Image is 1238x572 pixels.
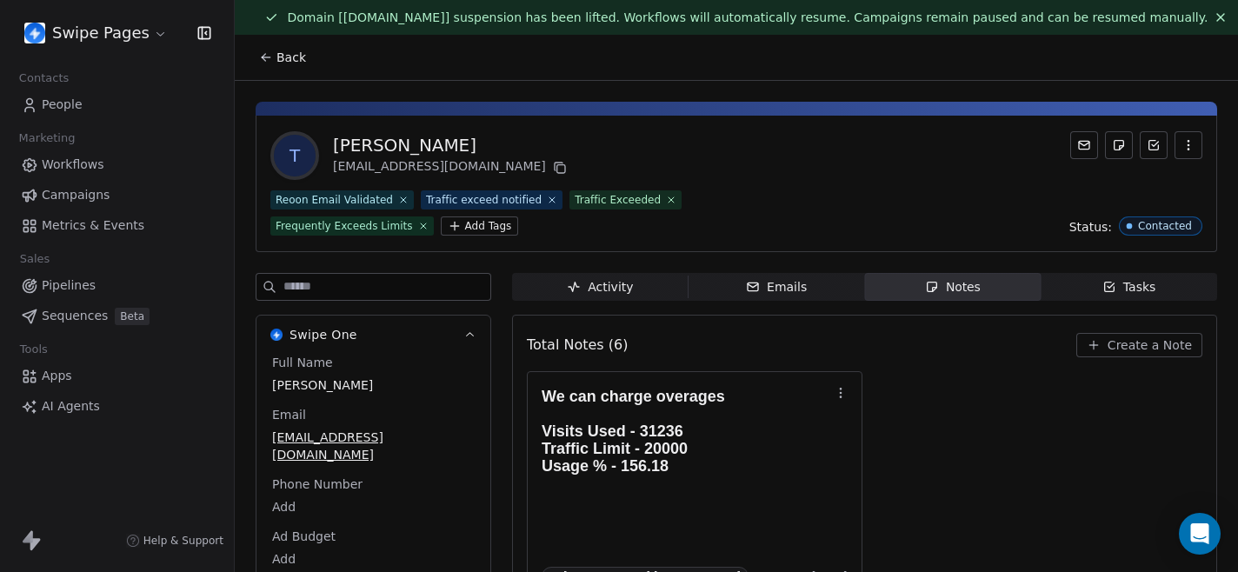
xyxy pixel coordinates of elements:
a: Campaigns [14,181,220,210]
a: Apps [14,362,220,390]
span: Email [269,406,309,423]
span: Metrics & Events [42,216,144,235]
span: Ad Budget [269,528,339,545]
div: Activity [567,278,633,296]
div: Emails [746,278,807,296]
span: AI Agents [42,397,100,416]
button: Create a Note [1076,333,1202,357]
span: Sequences [42,307,108,325]
h1: We can charge overages [542,388,830,475]
div: [EMAIL_ADDRESS][DOMAIN_NAME] [333,157,570,178]
div: Reoon Email Validated [276,192,393,208]
span: Beta [115,308,150,325]
span: Help & Support [143,534,223,548]
span: Swipe Pages [52,22,150,44]
a: People [14,90,220,119]
a: Metrics & Events [14,211,220,240]
button: Add Tags [441,216,519,236]
span: Usage % - 156.18 [542,457,669,475]
div: Traffic exceed notified [426,192,542,208]
span: Add [272,550,475,568]
span: Status: [1069,218,1112,236]
div: Open Intercom Messenger [1179,513,1221,555]
div: Contacted [1138,220,1192,232]
div: Tasks [1102,278,1156,296]
div: Traffic Exceeded [575,192,661,208]
span: Swipe One [290,326,357,343]
span: People [42,96,83,114]
span: Back [276,49,306,66]
span: Full Name [269,354,336,371]
span: Pipelines [42,276,96,295]
span: Workflows [42,156,104,174]
span: [EMAIL_ADDRESS][DOMAIN_NAME] [272,429,475,463]
button: Swipe OneSwipe One [256,316,490,354]
a: Workflows [14,150,220,179]
span: Total Notes (6) [527,335,628,356]
div: [PERSON_NAME] [333,133,570,157]
a: Pipelines [14,271,220,300]
span: Visits Used - 31236 [542,422,683,440]
button: Swipe Pages [21,18,171,48]
span: Domain [[DOMAIN_NAME]] suspension has been lifted. Workflows will automatically resume. Campaigns... [287,10,1208,24]
span: Marketing [11,125,83,151]
span: Contacts [11,65,77,91]
a: SequencesBeta [14,302,220,330]
button: Back [249,42,316,73]
a: Help & Support [126,534,223,548]
a: AI Agents [14,392,220,421]
img: user_01J93QE9VH11XXZQZDP4TWZEES.jpg [24,23,45,43]
span: Tools [12,336,55,362]
span: Create a Note [1108,336,1192,354]
span: Traffic Limit - 20000 [542,440,688,457]
span: Phone Number [269,476,366,493]
span: Sales [12,246,57,272]
span: [PERSON_NAME] [272,376,475,394]
span: T [274,135,316,176]
span: Add [272,498,475,515]
span: Apps [42,367,72,385]
div: Frequently Exceeds Limits [276,218,413,234]
span: Campaigns [42,186,110,204]
img: Swipe One [270,329,283,341]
